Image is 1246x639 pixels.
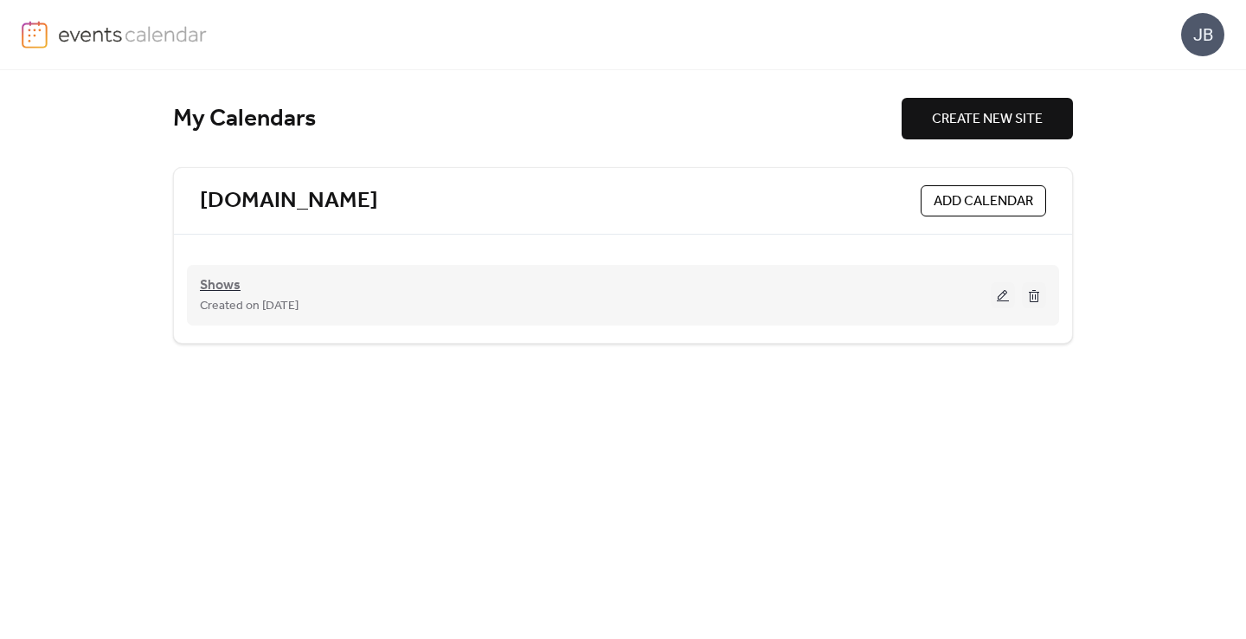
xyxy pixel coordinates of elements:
img: logo [22,21,48,48]
span: ADD CALENDAR [934,191,1033,212]
span: Created on [DATE] [200,296,299,317]
button: ADD CALENDAR [921,185,1046,216]
a: [DOMAIN_NAME] [200,187,378,216]
span: Shows [200,275,241,296]
img: logo-type [58,21,208,47]
div: JB [1181,13,1224,56]
div: My Calendars [173,104,902,134]
button: CREATE NEW SITE [902,98,1073,139]
a: Shows [200,281,241,291]
span: CREATE NEW SITE [932,109,1043,130]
